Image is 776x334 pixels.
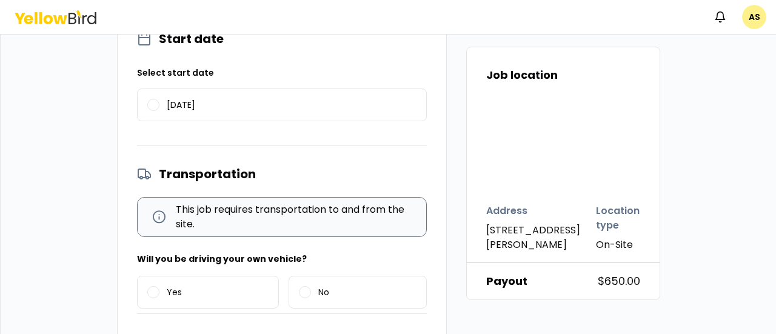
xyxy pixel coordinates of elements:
[596,238,640,252] span: On-Site
[596,204,640,233] strong: Location type
[486,93,668,184] iframe: Job Location
[167,101,195,109] span: [DATE]
[598,273,640,290] span: $650.00
[486,223,597,252] span: [STREET_ADDRESS][PERSON_NAME]
[159,30,224,47] strong: Start date
[137,253,307,265] span: Will you be driving your own vehicle?
[486,273,527,290] strong: Payout
[299,286,311,298] button: No
[486,67,640,84] h4: Job location
[167,288,182,296] span: Yes
[742,5,766,29] span: AS
[486,204,597,218] strong: Address
[159,165,256,182] strong: Transportation
[147,286,159,298] button: Yes
[137,67,427,79] span: Select start date
[147,99,159,111] button: [DATE]
[176,202,421,232] span: This job requires transportation to and from the site.
[318,288,329,296] span: No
